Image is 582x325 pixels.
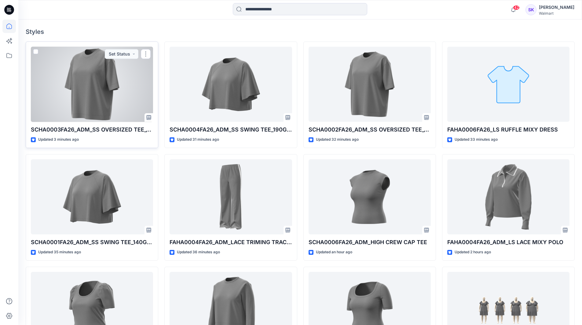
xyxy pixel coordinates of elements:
a: SCHA0001FA26_ADM_SS SWING TEE_140GSM [31,159,153,235]
p: SCHA0002FA26_ADM_SS OVERSIZED TEE_190GSM [309,125,431,134]
p: Updated 31 minutes ago [177,136,219,143]
p: SCHA0003FA26_ADM_SS OVERSIZED TEE_140GSM [31,125,153,134]
p: Updated 2 hours ago [455,249,491,255]
p: SCHA0001FA26_ADM_SS SWING TEE_140GSM [31,238,153,247]
p: FAHA0006FA26_LS RUFFLE MIXY DRESS [447,125,569,134]
a: SCHA0006FA26_ADM_HIGH CREW CAP TEE [309,159,431,235]
p: Updated 35 minutes ago [38,249,81,255]
div: Walmart [539,11,574,16]
p: FAHA0004FA26_ADM_LACE TRIMING TRACKPANT [170,238,292,247]
div: SK [525,4,536,15]
a: FAHA0004FA26_ADM_LS LACE MIXY POLO [447,159,569,235]
a: SCHA0003FA26_ADM_SS OVERSIZED TEE_140GSM [31,47,153,122]
a: SCHA0002FA26_ADM_SS OVERSIZED TEE_190GSM [309,47,431,122]
p: Updated an hour ago [316,249,352,255]
p: Updated 3 minutes ago [38,136,79,143]
p: Updated 33 minutes ago [455,136,498,143]
p: Updated 32 minutes ago [316,136,359,143]
p: SCHA0004FA26_ADM_SS SWING TEE_190GSM [170,125,292,134]
div: [PERSON_NAME] [539,4,574,11]
span: 42 [513,5,520,10]
p: FAHA0004FA26_ADM_LS LACE MIXY POLO [447,238,569,247]
h4: Styles [26,28,575,35]
a: SCHA0004FA26_ADM_SS SWING TEE_190GSM [170,47,292,122]
p: SCHA0006FA26_ADM_HIGH CREW CAP TEE [309,238,431,247]
p: Updated 36 minutes ago [177,249,220,255]
a: FAHA0006FA26_LS RUFFLE MIXY DRESS [447,47,569,122]
a: FAHA0004FA26_ADM_LACE TRIMING TRACKPANT [170,159,292,235]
